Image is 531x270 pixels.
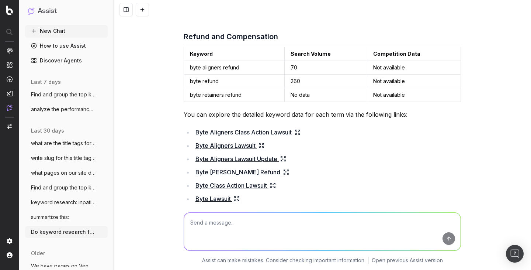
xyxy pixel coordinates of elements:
img: Botify logo [6,6,13,15]
td: 260 [284,75,367,88]
span: keyword research: inpatient rehab [31,199,96,206]
button: Find and group the top keywords for [PERSON_NAME] [25,89,108,100]
img: Switch project [7,124,12,129]
span: analyze the performance of our page on s [31,106,96,113]
td: byte refund [184,75,285,88]
td: Not available [367,75,461,88]
span: what pages on our site deal with shift d [31,169,96,177]
span: last 7 days [31,78,61,86]
p: Assist can make mistakes. Consider checking important information. [202,257,365,264]
a: Byte Aligners Lawsuit Update [195,154,286,164]
span: Find and group the top keywords for sta [31,184,96,191]
img: Analytics [7,48,13,54]
button: analyze the performance of our page on s [25,103,108,115]
td: Keyword [184,47,285,61]
img: Intelligence [7,62,13,68]
span: what are the title tags for pages dealin [31,140,96,147]
h1: Assist [38,6,57,16]
td: byte retainers refund [184,88,285,102]
button: summartize this: [25,211,108,223]
img: Assist [7,105,13,111]
span: Do keyword research for a lawsuit invest [31,228,96,236]
img: My account [7,252,13,258]
span: summartize this: [31,213,69,221]
a: Byte [PERSON_NAME] Refund [195,167,289,177]
h3: Refund and Compensation [184,31,461,42]
img: Setting [7,238,13,244]
span: older [31,250,45,257]
button: what are the title tags for pages dealin [25,137,108,149]
a: Byte Class Action Lawsuit [195,180,276,191]
a: Open previous Assist version [372,257,443,264]
td: 70 [284,61,367,75]
img: Assist [28,7,35,14]
span: We have pages on Venmo and CashApp refer [31,262,96,270]
button: Assist [28,6,105,16]
td: No data [284,88,367,102]
button: New Chat [25,25,108,37]
span: write slug for this title tag: Starwood [31,154,96,162]
div: Open Intercom Messenger [506,245,524,263]
td: Not available [367,61,461,75]
a: Byte Aligners Lawsuit [195,140,264,151]
a: Byte Aligners Class Action Lawsuit [195,127,301,137]
button: what pages on our site deal with shift d [25,167,108,179]
a: How to use Assist [25,40,108,52]
p: You can explore the detailed keyword data for each term via the following links: [184,109,461,120]
img: Activation [7,76,13,82]
span: Find and group the top keywords for [PERSON_NAME] [31,91,96,98]
button: Do keyword research for a lawsuit invest [25,226,108,238]
td: Not available [367,88,461,102]
button: write slug for this title tag: Starwood [25,152,108,164]
button: keyword research: inpatient rehab [25,196,108,208]
td: Search Volume [284,47,367,61]
td: byte aligners refund [184,61,285,75]
span: last 30 days [31,127,64,134]
a: Byte Lawsuit [195,194,240,204]
a: Discover Agents [25,55,108,66]
button: Find and group the top keywords for sta [25,182,108,194]
td: Competition Data [367,47,461,61]
img: Studio [7,90,13,96]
